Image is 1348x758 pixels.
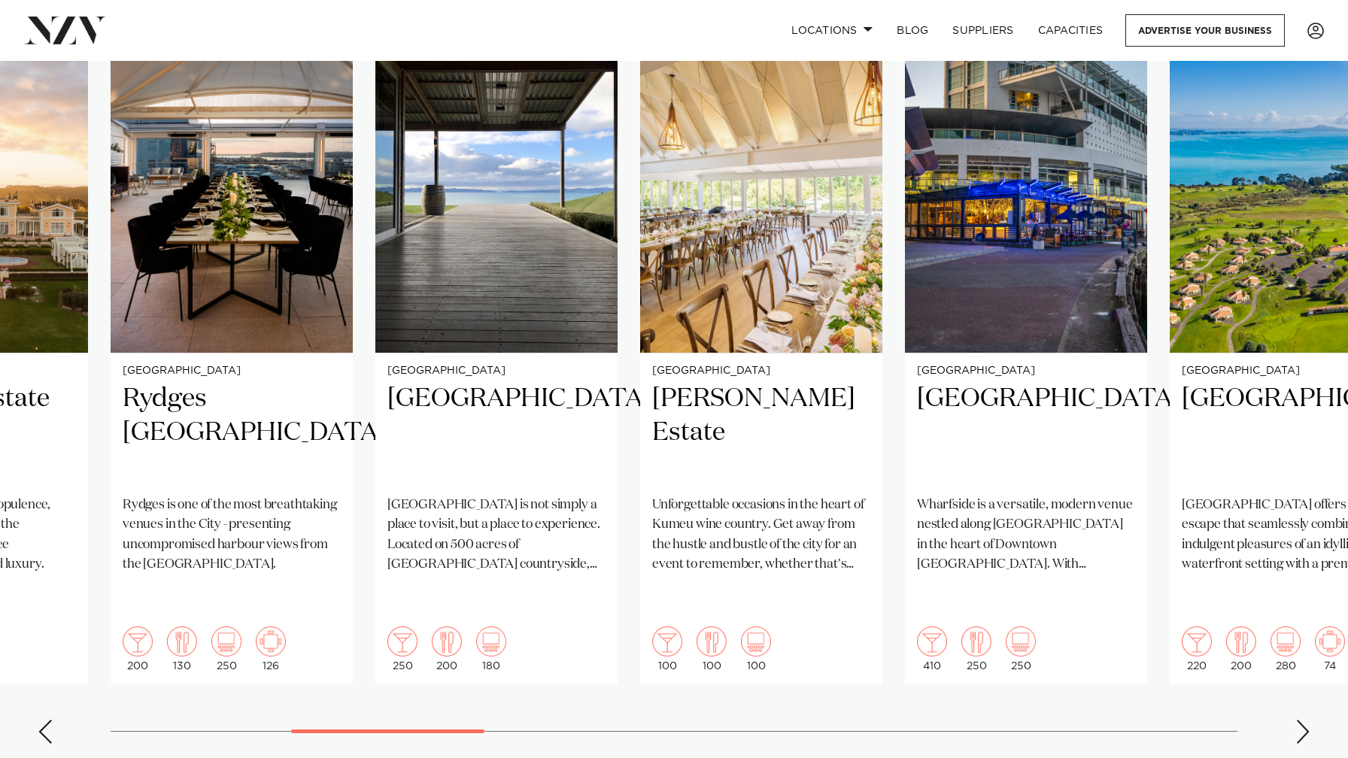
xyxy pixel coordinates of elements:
img: dining.png [1226,626,1256,656]
div: 100 [741,626,771,672]
a: Advertise your business [1125,14,1285,47]
swiper-slide: 5 / 25 [111,28,353,684]
a: [GEOGRAPHIC_DATA] Rydges [GEOGRAPHIC_DATA] Rydges is one of the most breathtaking venues in the C... [111,28,353,684]
img: dining.png [432,626,462,656]
div: 250 [211,626,241,672]
div: 410 [917,626,947,672]
p: Unforgettable occasions in the heart of Kumeu wine country. Get away from the hustle and bustle o... [652,496,870,575]
div: 74 [1315,626,1345,672]
div: 250 [961,626,991,672]
a: BLOG [885,14,940,47]
h2: [PERSON_NAME] Estate [652,382,870,484]
div: 250 [387,626,417,672]
h2: [GEOGRAPHIC_DATA] [387,382,606,484]
img: dining.png [961,626,991,656]
small: [GEOGRAPHIC_DATA] [917,365,1135,377]
swiper-slide: 8 / 25 [905,28,1147,684]
div: 180 [476,626,506,672]
img: cocktail.png [917,626,947,656]
small: [GEOGRAPHIC_DATA] [387,365,606,377]
div: 200 [432,626,462,672]
a: [GEOGRAPHIC_DATA] [GEOGRAPHIC_DATA] [GEOGRAPHIC_DATA] is not simply a place to visit, but a place... [375,28,618,684]
div: 250 [1006,626,1036,672]
p: [GEOGRAPHIC_DATA] is not simply a place to visit, but a place to experience. Located on 500 acres... [387,496,606,575]
img: cocktail.png [1182,626,1212,656]
small: [GEOGRAPHIC_DATA] [652,365,870,377]
img: theatre.png [1271,626,1301,656]
a: [GEOGRAPHIC_DATA] [GEOGRAPHIC_DATA] Wharfside is a versatile, modern venue nestled along [GEOGRAP... [905,28,1147,684]
small: [GEOGRAPHIC_DATA] [123,365,341,377]
img: dining.png [697,626,727,656]
img: nzv-logo.png [24,17,106,44]
swiper-slide: 7 / 25 [640,28,882,684]
img: theatre.png [211,626,241,656]
div: 200 [123,626,153,672]
img: theatre.png [741,626,771,656]
div: 126 [256,626,286,672]
img: meeting.png [256,626,286,656]
a: Locations [779,14,885,47]
p: Rydges is one of the most breathtaking venues in the City - presenting uncompromised harbour view... [123,496,341,575]
img: cocktail.png [123,626,153,656]
img: meeting.png [1315,626,1345,656]
img: cocktail.png [387,626,417,656]
div: 280 [1271,626,1301,672]
div: 200 [1226,626,1256,672]
swiper-slide: 6 / 25 [375,28,618,684]
div: 100 [697,626,727,672]
h2: Rydges [GEOGRAPHIC_DATA] [123,382,341,484]
h2: [GEOGRAPHIC_DATA] [917,382,1135,484]
img: theatre.png [1006,626,1036,656]
img: dining.png [167,626,197,656]
p: Wharfside is a versatile, modern venue nestled along [GEOGRAPHIC_DATA] in the heart of Downtown [... [917,496,1135,575]
a: SUPPLIERS [940,14,1025,47]
img: cocktail.png [652,626,682,656]
div: 100 [652,626,682,672]
div: 130 [167,626,197,672]
a: [GEOGRAPHIC_DATA] [PERSON_NAME] Estate Unforgettable occasions in the heart of Kumeu wine country... [640,28,882,684]
a: Capacities [1026,14,1116,47]
img: theatre.png [476,626,506,656]
div: 220 [1182,626,1212,672]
